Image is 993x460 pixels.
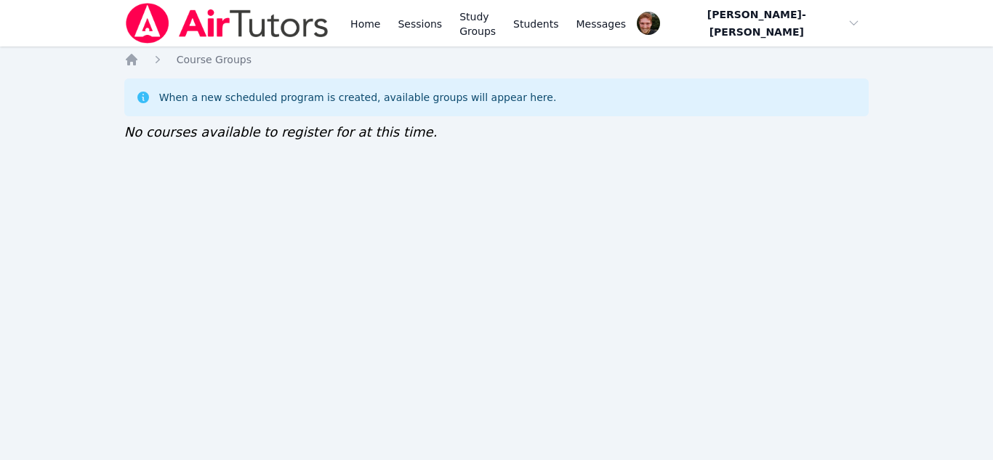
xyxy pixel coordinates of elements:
span: No courses available to register for at this time. [124,124,438,140]
img: Air Tutors [124,3,330,44]
span: Messages [576,17,627,31]
a: Course Groups [177,52,252,67]
nav: Breadcrumb [124,52,869,67]
div: When a new scheduled program is created, available groups will appear here. [159,90,557,105]
span: Course Groups [177,54,252,65]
